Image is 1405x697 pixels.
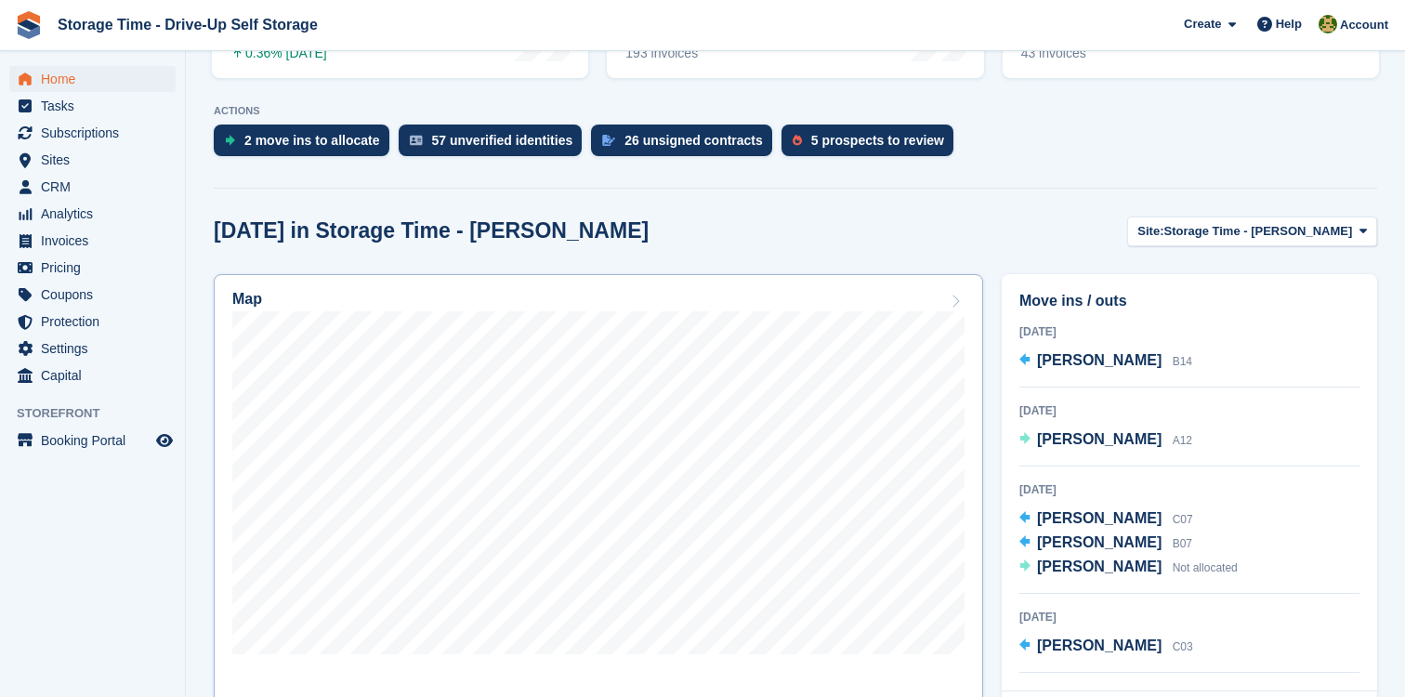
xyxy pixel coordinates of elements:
a: menu [9,228,176,254]
p: ACTIONS [214,105,1377,117]
span: Account [1340,16,1388,34]
div: 26 unsigned contracts [624,133,763,148]
button: Site: Storage Time - [PERSON_NAME] [1127,217,1377,247]
span: Help [1276,15,1302,33]
h2: Move ins / outs [1019,290,1359,312]
div: 193 invoices [625,46,776,61]
span: Settings [41,335,152,362]
span: Home [41,66,152,92]
a: Preview store [153,429,176,452]
a: menu [9,335,176,362]
div: [DATE] [1019,609,1359,625]
span: Invoices [41,228,152,254]
div: [DATE] [1019,323,1359,340]
a: [PERSON_NAME] C07 [1019,507,1193,532]
a: menu [9,147,176,173]
a: menu [9,255,176,281]
span: Create [1184,15,1221,33]
span: B14 [1173,355,1192,368]
img: contract_signature_icon-13c848040528278c33f63329250d36e43548de30e8caae1d1a13099fd9432cc5.svg [602,135,615,146]
span: [PERSON_NAME] [1037,638,1162,653]
span: Analytics [41,201,152,227]
a: menu [9,174,176,200]
span: [PERSON_NAME] [1037,352,1162,368]
a: 5 prospects to review [781,125,963,165]
span: C03 [1173,640,1193,653]
span: Site: [1137,222,1163,241]
a: [PERSON_NAME] Not allocated [1019,556,1238,580]
span: Storage Time - [PERSON_NAME] [1164,222,1353,241]
a: [PERSON_NAME] B14 [1019,349,1192,374]
a: [PERSON_NAME] B07 [1019,532,1192,556]
div: 57 unverified identities [432,133,573,148]
span: Capital [41,362,152,388]
h2: Map [232,291,262,308]
a: [PERSON_NAME] A12 [1019,428,1192,453]
span: Coupons [41,282,152,308]
div: [DATE] [1019,481,1359,498]
span: [PERSON_NAME] [1037,559,1162,574]
a: menu [9,427,176,454]
a: menu [9,66,176,92]
h2: [DATE] in Storage Time - [PERSON_NAME] [214,218,649,243]
span: Protection [41,309,152,335]
span: Storefront [17,404,185,423]
span: [PERSON_NAME] [1037,431,1162,447]
span: C07 [1173,513,1193,526]
div: 43 invoices [1021,46,1155,61]
div: 0.36% [DATE] [230,46,327,61]
div: [DATE] [1019,402,1359,419]
span: CRM [41,174,152,200]
span: Booking Portal [41,427,152,454]
a: menu [9,201,176,227]
a: 57 unverified identities [399,125,592,165]
a: menu [9,309,176,335]
span: [PERSON_NAME] [1037,510,1162,526]
span: Sites [41,147,152,173]
img: stora-icon-8386f47178a22dfd0bd8f6a31ec36ba5ce8667c1dd55bd0f319d3a0aa187defe.svg [15,11,43,39]
span: Tasks [41,93,152,119]
div: 5 prospects to review [811,133,944,148]
span: B07 [1173,537,1192,550]
a: menu [9,93,176,119]
span: A12 [1173,434,1192,447]
span: [PERSON_NAME] [1037,534,1162,550]
img: prospect-51fa495bee0391a8d652442698ab0144808aea92771e9ea1ae160a38d050c398.svg [793,135,802,146]
span: Not allocated [1173,561,1238,574]
a: [PERSON_NAME] C03 [1019,635,1193,659]
div: 2 move ins to allocate [244,133,380,148]
img: move_ins_to_allocate_icon-fdf77a2bb77ea45bf5b3d319d69a93e2d87916cf1d5bf7949dd705db3b84f3ca.svg [225,135,235,146]
span: Pricing [41,255,152,281]
a: menu [9,282,176,308]
a: Storage Time - Drive-Up Self Storage [50,9,325,40]
a: 26 unsigned contracts [591,125,781,165]
img: Zain Sarwar [1319,15,1337,33]
a: menu [9,362,176,388]
a: menu [9,120,176,146]
img: verify_identity-adf6edd0f0f0b5bbfe63781bf79b02c33cf7c696d77639b501bdc392416b5a36.svg [410,135,423,146]
a: 2 move ins to allocate [214,125,399,165]
span: Subscriptions [41,120,152,146]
